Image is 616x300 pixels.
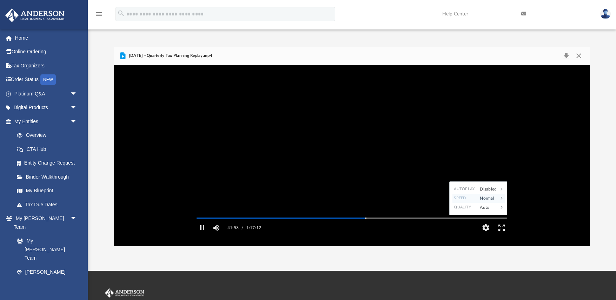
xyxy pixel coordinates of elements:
button: Download [560,51,572,61]
a: [PERSON_NAME] System [10,265,84,287]
i: menu [95,10,103,18]
label: 1:17:12 [246,221,261,235]
div: Autoplay [452,185,476,194]
span: arrow_drop_down [70,114,84,129]
div: Media Slider [191,215,513,221]
a: My Entitiesarrow_drop_down [5,114,88,128]
img: User Pic [600,9,611,19]
span: / [241,221,243,235]
div: Speed [452,194,476,203]
img: Anderson Advisors Platinum Portal [3,8,67,22]
a: CTA Hub [10,142,88,156]
div: Normal [476,194,498,203]
a: Platinum Q&Aarrow_drop_down [5,87,88,101]
button: Settings [478,221,494,235]
a: Binder Walkthrough [10,170,88,184]
span: [DATE] - Quarterly Tax Planning Replay.mp4 [127,53,212,59]
button: Pause [194,221,210,235]
i: search [117,9,125,17]
a: Tax Due Dates [10,198,88,212]
button: Enter fullscreen [494,221,509,235]
a: Digital Productsarrow_drop_down [5,101,88,115]
a: Overview [10,128,88,142]
a: Online Ordering [5,45,88,59]
div: Preview [114,47,590,246]
span: arrow_drop_down [70,87,84,101]
a: My [PERSON_NAME] Teamarrow_drop_down [5,212,84,234]
a: Tax Organizers [5,59,88,73]
button: Mute [210,221,223,235]
div: Disabled [476,185,498,194]
a: menu [95,13,103,18]
button: Close [572,51,585,61]
a: Order StatusNEW [5,73,88,87]
img: Anderson Advisors Platinum Portal [104,288,146,298]
div: NEW [40,74,56,85]
label: 41:53 [227,221,239,235]
a: My [PERSON_NAME] Team [10,234,81,265]
span: arrow_drop_down [70,212,84,226]
div: Auto [476,203,498,212]
div: Quality [452,203,476,212]
a: Entity Change Request [10,156,88,170]
div: File preview [114,65,590,246]
a: Home [5,31,88,45]
a: My Blueprint [10,184,84,198]
span: arrow_drop_down [70,101,84,115]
